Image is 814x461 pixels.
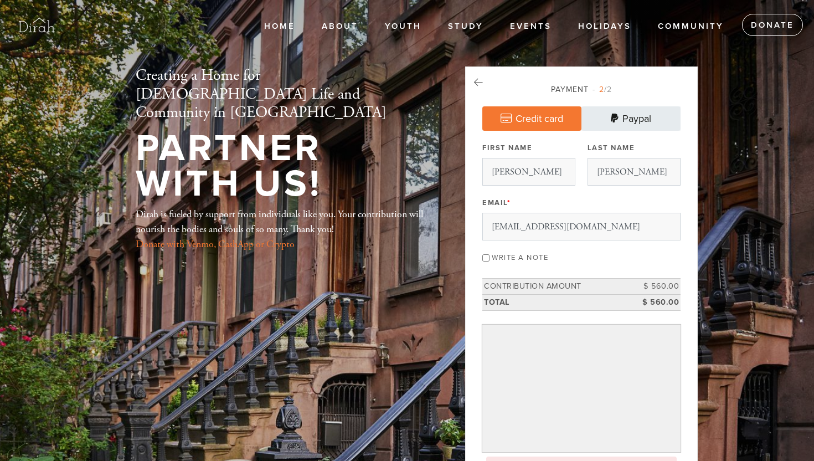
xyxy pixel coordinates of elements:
[440,16,492,37] a: Study
[588,143,635,153] label: Last Name
[492,253,548,262] label: Write a note
[482,198,511,208] label: Email
[377,16,430,37] a: Youth
[650,16,732,37] a: Community
[742,14,803,36] a: Donate
[482,294,631,310] td: Total
[599,85,604,94] span: 2
[485,327,678,450] iframe: Secure payment input frame
[17,6,56,45] img: Untitled%20design%20%284%29.png
[136,131,429,202] h1: Partner With Us!
[482,279,631,295] td: Contribution Amount
[482,106,581,131] a: Credit card
[631,294,681,310] td: $ 560.00
[136,238,295,250] a: Donate with Venmo, CashApp or Crypto
[581,106,681,131] a: Paypal
[482,143,532,153] label: First Name
[631,279,681,295] td: $ 560.00
[136,66,429,122] h2: Creating a Home for [DEMOGRAPHIC_DATA] Life and Community in [GEOGRAPHIC_DATA]
[313,16,367,37] a: About
[482,84,681,95] div: Payment
[502,16,560,37] a: Events
[507,198,511,207] span: This field is required.
[136,207,429,252] div: Dirah is fueled by support from individuals like you. Your contribution will nourish the bodies a...
[256,16,303,37] a: Home
[593,85,612,94] span: /2
[570,16,640,37] a: Holidays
